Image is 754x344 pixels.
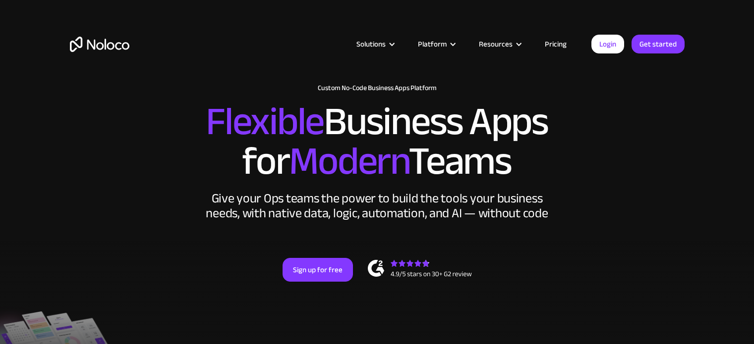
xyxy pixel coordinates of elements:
div: Platform [418,38,447,50]
div: Give your Ops teams the power to build the tools your business needs, with native data, logic, au... [204,191,551,221]
a: home [70,37,129,52]
div: Resources [479,38,513,50]
a: Pricing [532,38,579,50]
div: Solutions [344,38,406,50]
h2: Business Apps for Teams [70,102,685,181]
span: Modern [289,124,408,198]
a: Get started [632,35,685,53]
div: Solutions [356,38,386,50]
a: Sign up for free [283,258,353,282]
div: Resources [466,38,532,50]
div: Platform [406,38,466,50]
a: Login [591,35,624,53]
span: Flexible [206,85,324,158]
